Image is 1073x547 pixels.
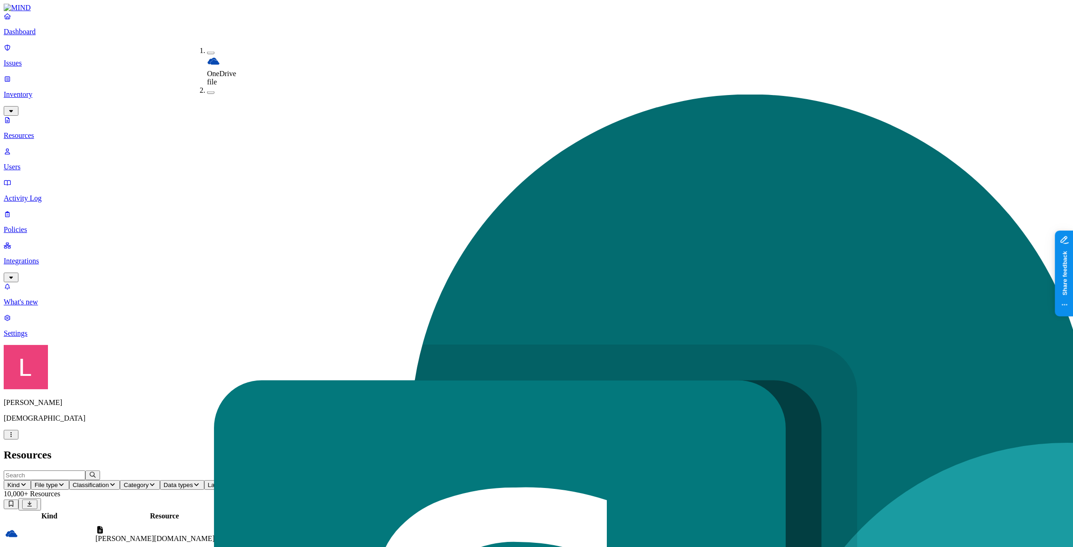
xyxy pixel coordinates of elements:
[4,4,31,12] img: MIND
[4,490,60,498] span: 10,000+ Resources
[4,226,1069,234] p: Policies
[4,282,1069,306] a: What's new
[4,398,1069,407] p: [PERSON_NAME]
[4,314,1069,338] a: Settings
[4,257,1069,265] p: Integrations
[95,512,233,520] div: Resource
[4,298,1069,306] p: What's new
[5,527,18,540] img: onedrive
[4,90,1069,99] p: Inventory
[35,482,58,488] span: File type
[4,131,1069,140] p: Resources
[207,70,236,86] span: OneDrive file
[5,512,94,520] div: Kind
[4,329,1069,338] p: Settings
[4,147,1069,171] a: Users
[7,482,20,488] span: Kind
[124,482,148,488] span: Category
[4,449,1069,461] h2: Resources
[207,55,220,68] img: onedrive
[95,535,233,543] div: [PERSON_NAME][DOMAIN_NAME]
[4,163,1069,171] p: Users
[4,241,1069,281] a: Integrations
[4,28,1069,36] p: Dashboard
[4,4,1069,12] a: MIND
[4,210,1069,234] a: Policies
[4,43,1069,67] a: Issues
[4,194,1069,202] p: Activity Log
[4,414,1069,422] p: [DEMOGRAPHIC_DATA]
[4,75,1069,114] a: Inventory
[4,470,85,480] input: Search
[164,482,193,488] span: Data types
[4,59,1069,67] p: Issues
[73,482,109,488] span: Classification
[4,178,1069,202] a: Activity Log
[4,12,1069,36] a: Dashboard
[4,345,48,389] img: Landen Brown
[4,116,1069,140] a: Resources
